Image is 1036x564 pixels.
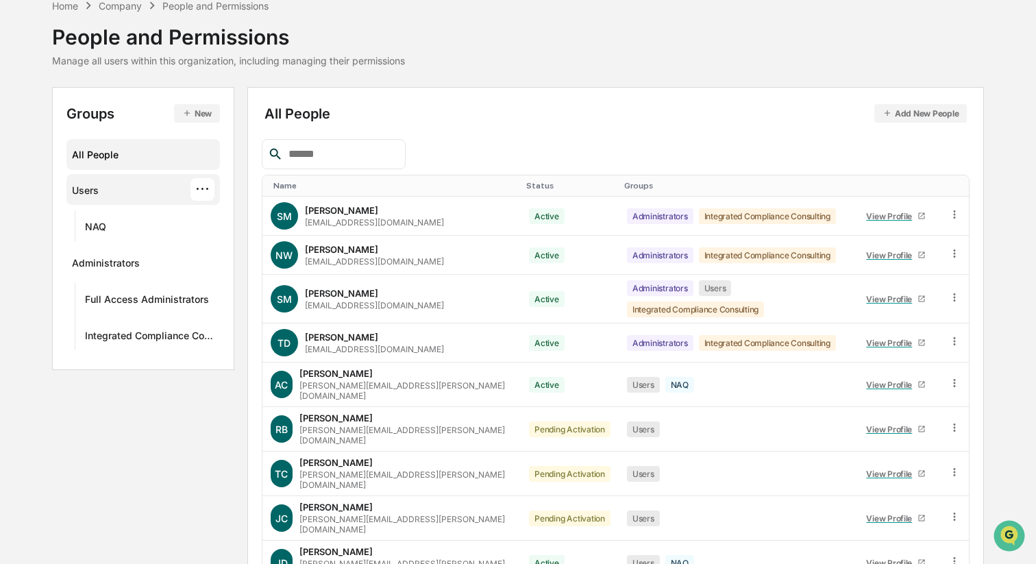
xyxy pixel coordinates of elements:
[699,335,836,351] div: Integrated Compliance Consulting
[299,502,373,513] div: [PERSON_NAME]
[72,143,215,166] div: All People
[277,293,292,305] span: SM
[52,55,405,66] div: Manage all users within this organization, including managing their permissions
[627,208,693,224] div: Administrators
[861,245,932,266] a: View Profile
[627,377,660,393] div: Users
[14,282,25,293] div: 🖐️
[866,513,917,524] div: View Profile
[529,466,610,482] div: Pending Activation
[866,250,917,260] div: View Profile
[866,338,917,348] div: View Profile
[121,223,149,234] span: [DATE]
[627,280,693,296] div: Administrators
[29,105,53,130] img: 8933085812038_c878075ebb4cc5468115_72.jpg
[27,306,86,320] span: Data Lookup
[861,206,932,227] a: View Profile
[699,280,732,296] div: Users
[861,332,932,354] a: View Profile
[866,469,917,479] div: View Profile
[305,205,378,216] div: [PERSON_NAME]
[992,519,1029,556] iframe: Open customer support
[305,256,444,267] div: [EMAIL_ADDRESS][DOMAIN_NAME]
[305,244,378,255] div: [PERSON_NAME]
[62,105,225,119] div: Start new chat
[277,337,291,349] span: TD
[94,275,175,299] a: 🗄️Attestations
[526,181,613,191] div: Toggle SortBy
[627,247,693,263] div: Administrators
[85,330,215,346] div: Integrated Compliance Consulting
[275,513,288,524] span: JC
[861,374,932,395] a: View Profile
[951,181,964,191] div: Toggle SortBy
[72,184,99,201] div: Users
[62,119,188,130] div: We're available if you need us!
[14,29,249,51] p: How can we help?
[665,377,694,393] div: NAQ
[305,332,378,343] div: [PERSON_NAME]
[174,104,220,123] button: New
[866,380,917,390] div: View Profile
[627,335,693,351] div: Administrators
[861,289,932,310] a: View Profile
[866,211,917,221] div: View Profile
[874,104,967,123] button: Add New People
[299,425,513,445] div: [PERSON_NAME][EMAIL_ADDRESS][PERSON_NAME][DOMAIN_NAME]
[277,210,292,222] span: SM
[42,186,111,197] span: [PERSON_NAME]
[627,302,764,317] div: Integrated Compliance Consulting
[861,419,932,440] a: View Profile
[66,104,221,123] div: Groups
[858,181,935,191] div: Toggle SortBy
[275,249,293,261] span: NW
[305,288,378,299] div: [PERSON_NAME]
[529,511,610,526] div: Pending Activation
[627,421,660,437] div: Users
[27,224,38,235] img: 1746055101610-c473b297-6a78-478c-a979-82029cc54cd1
[529,335,565,351] div: Active
[114,186,119,197] span: •
[275,379,288,391] span: AC
[299,413,373,424] div: [PERSON_NAME]
[299,380,513,401] div: [PERSON_NAME][EMAIL_ADDRESS][PERSON_NAME][DOMAIN_NAME]
[14,308,25,319] div: 🔎
[275,424,288,435] span: RB
[99,282,110,293] div: 🗄️
[8,301,92,326] a: 🔎Data Lookup
[212,149,249,166] button: See all
[299,457,373,468] div: [PERSON_NAME]
[85,293,209,310] div: Full Access Administrators
[299,546,373,557] div: [PERSON_NAME]
[275,468,288,480] span: TC
[299,514,513,535] div: [PERSON_NAME][EMAIL_ADDRESS][PERSON_NAME][DOMAIN_NAME]
[299,469,513,490] div: [PERSON_NAME][EMAIL_ADDRESS][PERSON_NAME][DOMAIN_NAME]
[299,368,373,379] div: [PERSON_NAME]
[8,275,94,299] a: 🖐️Preclearance
[14,210,36,232] img: Jack Rasmussen
[627,511,660,526] div: Users
[305,344,444,354] div: [EMAIL_ADDRESS][DOMAIN_NAME]
[305,300,444,310] div: [EMAIL_ADDRESS][DOMAIN_NAME]
[529,421,610,437] div: Pending Activation
[627,466,660,482] div: Users
[190,178,214,201] div: ···
[529,208,565,224] div: Active
[114,223,119,234] span: •
[305,217,444,228] div: [EMAIL_ADDRESS][DOMAIN_NAME]
[233,109,249,125] button: Start new chat
[861,463,932,485] a: View Profile
[699,208,836,224] div: Integrated Compliance Consulting
[273,181,515,191] div: Toggle SortBy
[27,187,38,198] img: 1746055101610-c473b297-6a78-478c-a979-82029cc54cd1
[97,339,166,350] a: Powered byPylon
[866,294,917,304] div: View Profile
[529,377,565,393] div: Active
[529,247,565,263] div: Active
[27,280,88,294] span: Preclearance
[699,247,836,263] div: Integrated Compliance Consulting
[529,291,565,307] div: Active
[866,424,917,434] div: View Profile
